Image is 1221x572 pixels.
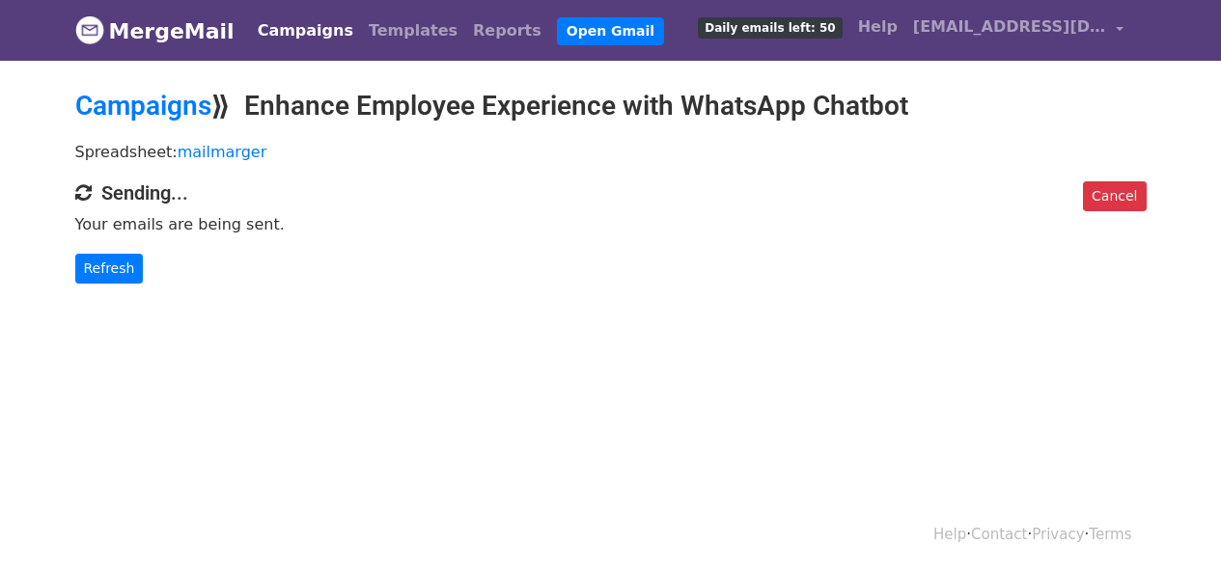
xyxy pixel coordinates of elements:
[75,11,235,51] a: MergeMail
[905,8,1131,53] a: [EMAIL_ADDRESS][DOMAIN_NAME]
[75,15,104,44] img: MergeMail logo
[913,15,1106,39] span: [EMAIL_ADDRESS][DOMAIN_NAME]
[178,143,267,161] a: mailmarger
[250,12,361,50] a: Campaigns
[361,12,465,50] a: Templates
[690,8,849,46] a: Daily emails left: 50
[698,17,842,39] span: Daily emails left: 50
[1083,181,1146,211] a: Cancel
[465,12,549,50] a: Reports
[75,90,211,122] a: Campaigns
[1124,479,1221,572] iframe: Chat Widget
[1089,526,1131,543] a: Terms
[75,142,1147,162] p: Spreadsheet:
[850,8,905,46] a: Help
[933,526,966,543] a: Help
[75,254,144,284] a: Refresh
[75,214,1147,234] p: Your emails are being sent.
[971,526,1027,543] a: Contact
[557,17,664,45] a: Open Gmail
[75,90,1147,123] h2: ⟫ Enhance Employee Experience with WhatsApp Chatbot
[75,181,1147,204] h4: Sending...
[1032,526,1084,543] a: Privacy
